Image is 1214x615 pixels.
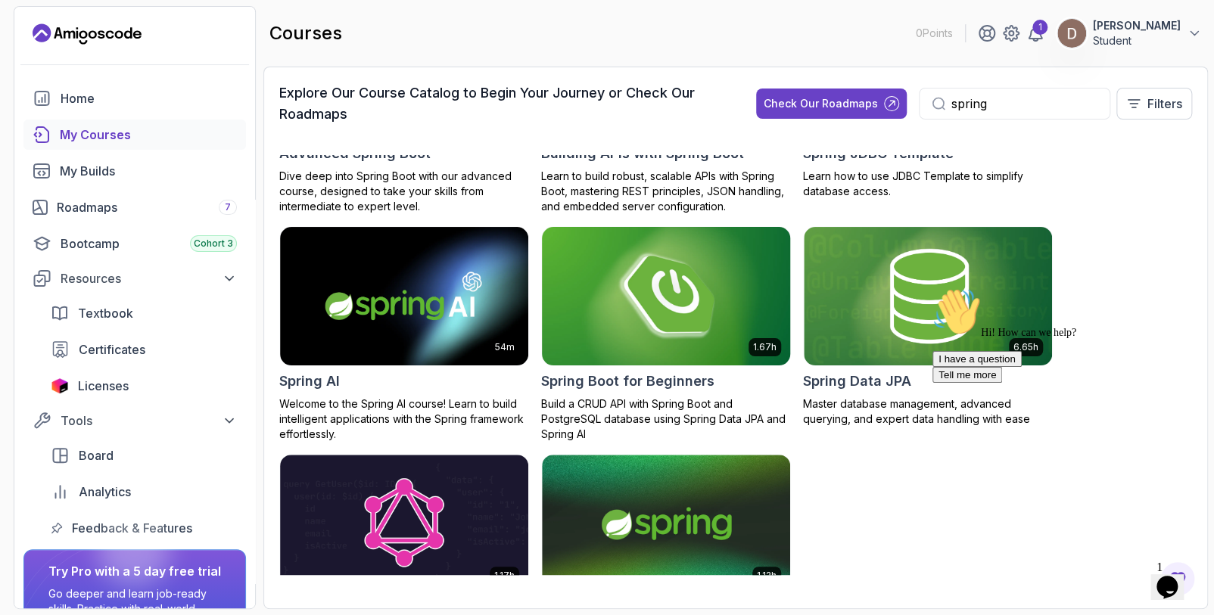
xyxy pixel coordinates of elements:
[23,156,246,186] a: builds
[42,334,246,365] a: certificates
[57,198,237,216] div: Roadmaps
[541,396,791,442] p: Build a CRUD API with Spring Boot and PostgreSQL database using Spring Data JPA and Spring AI
[279,82,729,125] h3: Explore Our Course Catalog to Begin Your Journey or Check Our Roadmaps
[1032,20,1047,35] div: 1
[23,265,246,292] button: Resources
[753,341,777,353] p: 1.67h
[1057,18,1202,48] button: user profile image[PERSON_NAME]Student
[1026,24,1044,42] a: 1
[279,226,529,443] a: Spring AI card54mSpring AIWelcome to the Spring AI course! Learn to build intelligent application...
[42,371,246,401] a: licenses
[803,169,1053,199] p: Learn how to use JDBC Template to simplify database access.
[803,396,1053,427] p: Master database management, advanced querying, and expert data handling with ease
[495,341,515,353] p: 54m
[757,570,777,582] p: 1.12h
[225,201,231,213] span: 7
[916,26,953,41] p: 0 Points
[78,304,133,322] span: Textbook
[1057,19,1086,48] img: user profile image
[280,227,528,366] img: Spring AI card
[72,519,192,537] span: Feedback & Features
[42,298,246,328] a: textbook
[764,96,878,111] div: Check Our Roadmaps
[803,371,911,392] h2: Spring Data JPA
[1093,33,1181,48] p: Student
[42,513,246,543] a: feedback
[542,455,790,594] img: Spring Framework card
[541,226,791,443] a: Spring Boot for Beginners card1.67hSpring Boot for BeginnersBuild a CRUD API with Spring Boot and...
[61,269,237,287] div: Resources
[536,223,796,369] img: Spring Boot for Beginners card
[494,570,515,582] p: 1.17h
[803,226,1053,427] a: Spring Data JPA card6.65hSpring Data JPAMaster database management, advanced querying, and expert...
[23,407,246,434] button: Tools
[79,483,131,501] span: Analytics
[804,227,1052,366] img: Spring Data JPA card
[6,70,95,85] button: I have a question
[1150,554,1199,600] iframe: chat widget
[79,446,114,464] span: Board
[1116,88,1192,120] button: Filters
[79,340,145,359] span: Certificates
[33,22,142,46] a: Landing page
[541,169,791,214] p: Learn to build robust, scalable APIs with Spring Boot, mastering REST principles, JSON handling, ...
[61,89,237,107] div: Home
[279,371,340,392] h2: Spring AI
[951,95,1097,113] input: Search...
[756,89,907,119] button: Check Our Roadmaps
[541,371,714,392] h2: Spring Boot for Beginners
[6,6,279,101] div: 👋Hi! How can we help?I have a questionTell me more
[61,235,237,253] div: Bootcamp
[23,192,246,222] a: roadmaps
[23,120,246,150] a: courses
[61,412,237,430] div: Tools
[60,162,237,180] div: My Builds
[1093,18,1181,33] p: [PERSON_NAME]
[926,281,1199,547] iframe: chat widget
[6,45,150,57] span: Hi! How can we help?
[1147,95,1182,113] p: Filters
[280,455,528,594] img: Spring for GraphQL card
[78,377,129,395] span: Licenses
[194,238,233,250] span: Cohort 3
[269,21,342,45] h2: courses
[23,83,246,113] a: home
[6,6,54,54] img: :wave:
[60,126,237,144] div: My Courses
[42,440,246,471] a: board
[23,228,246,259] a: bootcamp
[279,396,529,442] p: Welcome to the Spring AI course! Learn to build intelligent applications with the Spring framewor...
[279,169,529,214] p: Dive deep into Spring Boot with our advanced course, designed to take your skills from intermedia...
[42,477,246,507] a: analytics
[51,378,69,393] img: jetbrains icon
[6,85,76,101] button: Tell me more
